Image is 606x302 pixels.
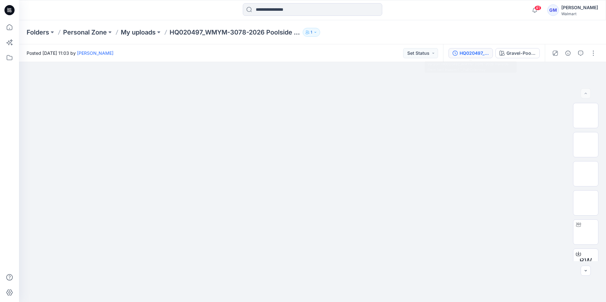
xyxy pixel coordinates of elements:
[27,50,113,56] span: Posted [DATE] 11:03 by
[63,28,107,37] a: Personal Zone
[534,5,541,10] span: 41
[170,28,300,37] p: HQ020497_WMYM-3078-2026 Poolside Short (set) Inseam 6"
[495,48,540,58] button: Gravel-Poolside
[460,50,489,57] div: HQ020497_WMYM-3078-2026 Poolside Short (set) Inseam 6"_Full Colorway
[27,28,49,37] a: Folders
[547,4,559,16] div: GM
[506,50,536,57] div: Gravel-Poolside
[77,50,113,56] a: [PERSON_NAME]
[448,48,493,58] button: HQ020497_WMYM-3078-2026 Poolside Short (set) Inseam 6"_Full Colorway
[563,48,573,58] button: Details
[579,255,592,267] span: BW
[303,28,320,37] button: 1
[311,29,312,36] p: 1
[121,28,156,37] a: My uploads
[561,11,598,16] div: Walmart
[561,4,598,11] div: [PERSON_NAME]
